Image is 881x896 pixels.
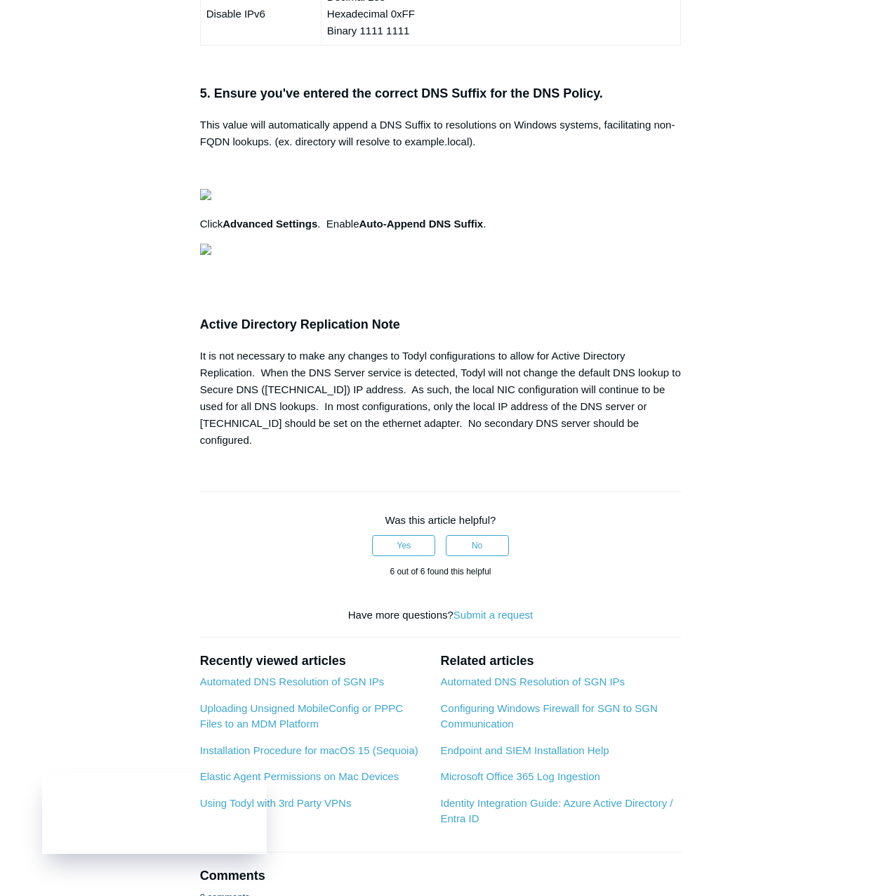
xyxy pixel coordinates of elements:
a: Installation Procedure for macOS 15 (Sequoia) [200,744,418,756]
div: It is not necessary to make any changes to Todyl configurations to allow for Active Directory Rep... [200,348,681,449]
button: This article was helpful [372,535,435,556]
h2: Recently viewed articles [200,652,427,671]
h2: Comments [200,867,681,885]
a: Identity Integration Guide: Azure Active Directory / Entra ID [440,797,673,825]
span: 6 out of 6 found this helpful [390,567,491,577]
a: Automated DNS Resolution of SGN IPs [440,676,625,687]
button: This article was not helpful [446,535,509,556]
a: Using Todyl with 3rd Party VPNs [200,797,352,809]
img: 27414169404179 [200,244,211,255]
a: Endpoint and SIEM Installation Help [440,744,609,756]
a: Elastic Agent Permissions on Mac Devices [200,770,399,782]
strong: Advanced Settings [223,218,317,230]
p: Click . Enable . [200,216,681,232]
p: This value will automatically append a DNS Suffix to resolutions on Windows systems, facilitating... [200,117,681,150]
a: Uploading Unsigned MobileConfig or PPPC Files to an MDM Platform [200,702,403,730]
img: 27414207119379 [200,189,211,200]
h2: Related articles [440,652,681,671]
a: Microsoft Office 365 Log Ingestion [440,770,600,782]
a: Submit a request [453,609,533,621]
iframe: Todyl Status [42,773,267,854]
div: Have more questions? [200,607,681,624]
a: Configuring Windows Firewall for SGN to SGN Communication [440,702,657,730]
h3: 5. Ensure you've entered the correct DNS Suffix for the DNS Policy. [200,84,681,104]
strong: Auto-Append DNS Suffix [359,218,484,230]
h3: Active Directory Replication Note [200,315,681,335]
a: Automated DNS Resolution of SGN IPs [200,676,385,687]
span: Was this article helpful? [385,514,496,526]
